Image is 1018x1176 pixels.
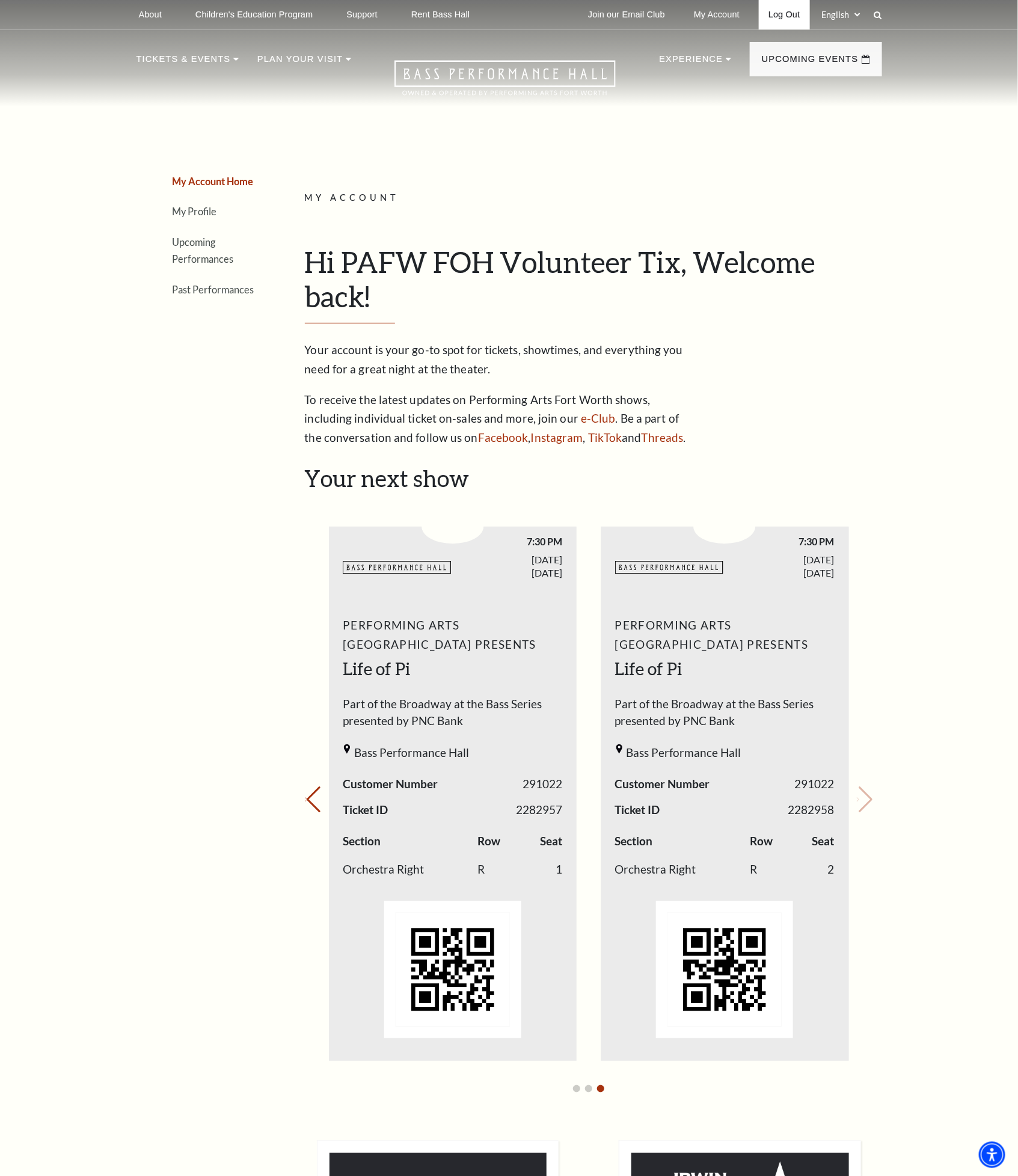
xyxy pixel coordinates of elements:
h2: Life of Pi [615,657,835,681]
p: To receive the latest updates on Performing Arts Fort Worth shows, including individual ticket on... [305,390,696,448]
p: Support [346,10,378,20]
span: Performing Arts [GEOGRAPHIC_DATA] Presents [343,616,562,654]
span: Part of the Broadway at the Bass Series presented by PNC Bank [343,696,562,736]
button: Previous slide [305,786,321,813]
span: and [622,430,641,444]
span: Ticket ID [343,801,388,819]
span: Bass Performance Hall [627,744,741,762]
a: Facebook - open in a new tab [478,430,529,444]
span: My Account [305,192,400,203]
span: 2282957 [516,801,562,819]
label: Row [478,833,501,850]
span: 291022 [795,776,835,793]
span: Customer Number [343,776,438,793]
label: Section [343,833,381,850]
a: TikTok - open in a new tab [588,430,622,444]
p: Experience [659,52,723,73]
div: Accessibility Menu [979,1142,1005,1168]
p: Your account is your go-to spot for tickets, showtimes, and everything you need for a great night... [305,340,696,379]
p: Tickets & Events [136,52,231,73]
span: 2282958 [788,801,835,819]
td: Orchestra Right [615,856,750,884]
h2: Your next show [305,465,873,492]
a: Instagram - open in a new tab [531,430,583,444]
p: Rent Bass Hall [411,10,470,20]
a: Upcoming Performances [173,236,234,265]
p: About [139,10,162,20]
label: Section [615,833,653,850]
label: Seat [812,833,835,850]
td: Orchestra Right [343,856,477,884]
p: Upcoming Events [762,52,859,73]
span: 7:30 PM [725,535,835,548]
span: Performing Arts [GEOGRAPHIC_DATA] Presents [615,616,835,654]
button: Go to slide 1 [573,1085,580,1092]
p: Plan Your Visit [257,52,343,73]
span: [DATE] [DATE] [725,553,835,578]
button: Next slide [857,786,873,813]
a: My Profile [173,206,217,217]
td: 1 [526,856,563,884]
span: Customer Number [615,776,710,793]
td: 2 [797,856,835,884]
td: R [478,856,526,884]
a: My Account Home [173,176,254,187]
a: Open this option [351,60,659,106]
span: Ticket ID [615,801,660,819]
a: e-Club [581,411,616,425]
select: Select: [820,9,862,20]
label: Row [750,833,773,850]
button: Go to slide 3 [597,1085,604,1092]
label: Seat [540,833,562,850]
p: Children's Education Program [195,10,313,20]
h1: Hi PAFW FOH Volunteer Tix, Welcome back! [305,245,873,323]
span: Bass Performance Hall [354,744,469,762]
span: Part of the Broadway at the Bass Series presented by PNC Bank [615,696,835,736]
button: Go to slide 2 [585,1085,592,1092]
a: Threads - open in a new tab [642,430,684,444]
a: Past Performances [173,284,254,295]
span: 7:30 PM [453,535,563,548]
li: 3 / 4 [329,498,577,1061]
h2: Life of Pi [343,657,562,681]
li: 4 / 4 [601,498,849,1061]
span: 291022 [523,776,562,793]
span: [DATE] [DATE] [453,553,563,578]
td: R [750,856,797,884]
